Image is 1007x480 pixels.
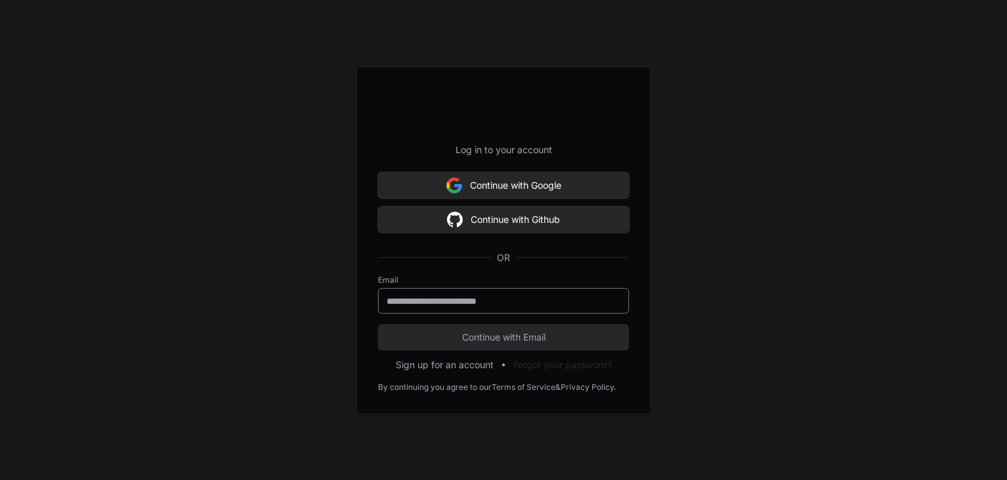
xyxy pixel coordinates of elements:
[492,251,515,264] span: OR
[378,331,629,344] span: Continue with Email
[447,206,463,233] img: Sign in with google
[378,275,629,285] label: Email
[378,143,629,156] p: Log in to your account
[378,172,629,199] button: Continue with Google
[446,172,462,199] img: Sign in with google
[513,358,612,372] button: Forgot your password?
[561,382,616,393] a: Privacy Policy.
[378,324,629,350] button: Continue with Email
[492,382,555,393] a: Terms of Service
[555,382,561,393] div: &
[378,206,629,233] button: Continue with Github
[396,358,494,372] button: Sign up for an account
[378,382,492,393] div: By continuing you agree to our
